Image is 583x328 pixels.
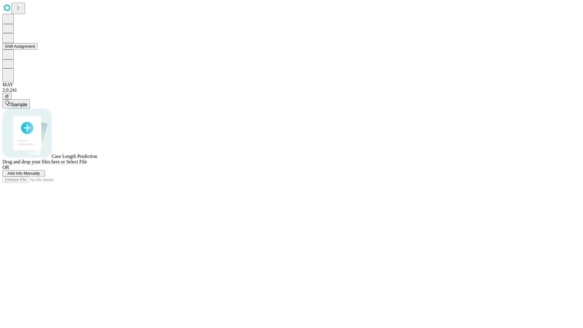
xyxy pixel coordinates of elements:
[2,170,45,176] button: Add Info Manually
[2,93,12,99] button: @
[8,171,40,176] span: Add Info Manually
[11,102,27,107] span: Sample
[2,165,9,170] span: OR
[52,154,97,159] span: Case Length Prediction
[66,159,87,164] span: Select File
[2,99,30,108] button: Sample
[5,94,9,98] span: @
[2,43,37,50] button: Shift Assignment
[2,82,581,87] div: MAY
[2,87,581,93] div: 2.0.241
[2,159,65,164] span: Drag and drop your files here or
